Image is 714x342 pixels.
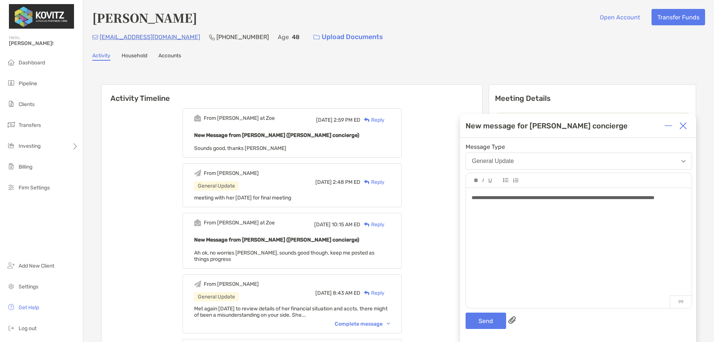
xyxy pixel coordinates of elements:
[316,117,332,123] span: [DATE]
[309,29,388,45] a: Upload Documents
[466,153,692,170] button: General Update
[19,325,36,332] span: Log out
[364,180,370,185] img: Reply icon
[387,323,390,325] img: Chevron icon
[9,3,74,30] img: Zoe Logo
[19,164,32,170] span: Billing
[360,178,385,186] div: Reply
[194,145,286,151] span: Sounds good, thanks [PERSON_NAME]
[100,32,200,42] p: [EMAIL_ADDRESS][DOMAIN_NAME]
[194,115,201,122] img: Event icon
[7,323,16,332] img: logout icon
[292,32,300,42] p: 48
[466,121,628,130] div: New message for [PERSON_NAME] concierge
[315,179,332,185] span: [DATE]
[194,237,359,243] b: New Message from [PERSON_NAME] ([PERSON_NAME] concierge)
[209,34,215,40] img: Phone Icon
[594,9,646,25] button: Open Account
[7,99,16,108] img: clients icon
[7,303,16,311] img: get-help icon
[466,143,692,150] span: Message Type
[503,178,508,182] img: Editor control icon
[19,263,54,269] span: Add New Client
[665,122,672,130] img: Expand or collapse
[278,32,289,42] p: Age
[335,321,390,327] div: Complete message
[194,170,201,177] img: Event icon
[7,120,16,129] img: transfers icon
[314,221,331,228] span: [DATE]
[7,79,16,87] img: pipeline icon
[216,32,269,42] p: [PHONE_NUMBER]
[194,281,201,288] img: Event icon
[122,52,147,61] a: Household
[19,122,41,128] span: Transfers
[7,183,16,192] img: firm-settings icon
[333,290,360,296] span: 8:43 AM ED
[194,250,374,262] span: Ah ok, no worries [PERSON_NAME], sounds good though, keep me posted as things progress
[158,52,181,61] a: Accounts
[92,9,197,26] h4: [PERSON_NAME]
[495,94,690,103] p: Meeting Details
[482,179,484,182] img: Editor control icon
[194,195,291,201] span: meeting with her [DATE] for final meeting
[334,117,360,123] span: 2:59 PM ED
[194,181,239,191] div: General Update
[670,295,692,308] p: 99
[19,60,45,66] span: Dashboard
[360,116,385,124] div: Reply
[19,101,35,108] span: Clients
[360,221,385,228] div: Reply
[508,316,516,324] img: paperclip attachments
[194,219,201,226] img: Event icon
[475,179,478,182] img: Editor control icon
[466,313,506,329] button: Send
[652,9,705,25] button: Transfer Funds
[204,170,259,176] div: From [PERSON_NAME]
[679,122,687,130] img: Close
[194,292,239,301] div: General Update
[19,284,38,290] span: Settings
[9,40,78,47] span: [PERSON_NAME]!
[19,80,37,87] span: Pipeline
[472,158,514,164] div: General Update
[7,282,16,291] img: settings icon
[513,178,518,183] img: Editor control icon
[7,141,16,150] img: investing icon
[364,291,370,295] img: Reply icon
[7,58,16,67] img: dashboard icon
[92,52,110,61] a: Activity
[204,115,275,121] div: From [PERSON_NAME] at Zoe
[204,220,275,226] div: From [PERSON_NAME] at Zoe
[488,179,492,183] img: Editor control icon
[364,118,370,122] img: Reply icon
[315,290,332,296] span: [DATE]
[19,185,50,191] span: Firm Settings
[102,85,482,103] h6: Activity Timeline
[364,222,370,227] img: Reply icon
[19,304,39,311] span: Get Help
[332,221,360,228] span: 10:15 AM ED
[333,179,360,185] span: 2:48 PM ED
[194,132,359,138] b: New Message from [PERSON_NAME] ([PERSON_NAME] concierge)
[360,289,385,297] div: Reply
[681,160,686,163] img: Open dropdown arrow
[313,35,320,40] img: button icon
[92,35,98,39] img: Email Icon
[7,162,16,171] img: billing icon
[194,306,387,318] span: Met again [DATE] to review details of her financial situation and accts. there might of been a mi...
[19,143,41,149] span: Investing
[7,261,16,270] img: add_new_client icon
[204,281,259,287] div: From [PERSON_NAME]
